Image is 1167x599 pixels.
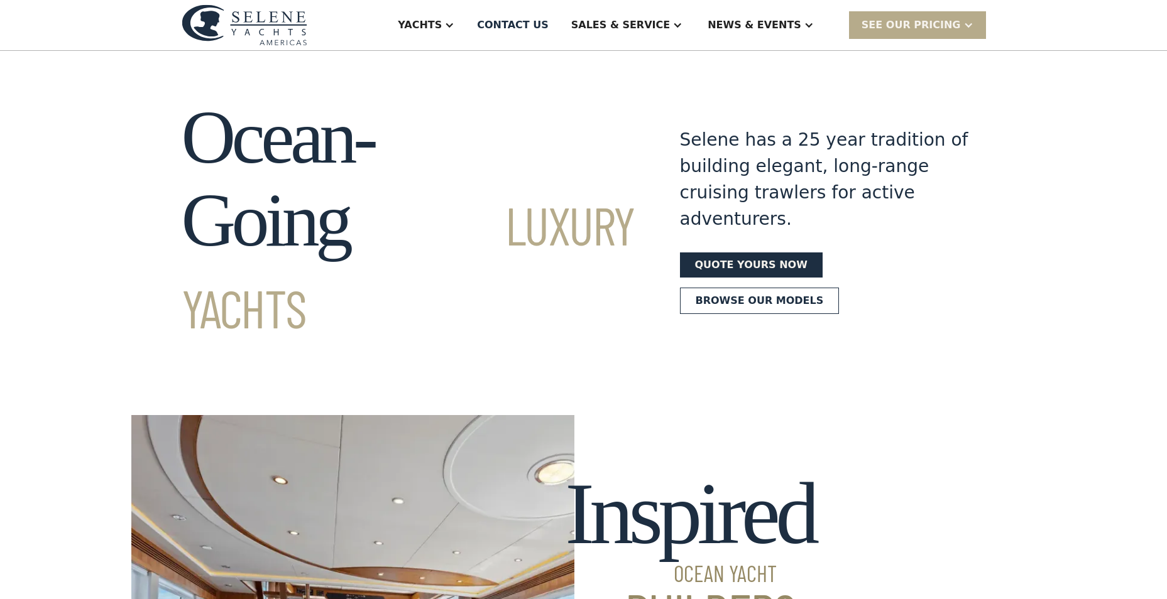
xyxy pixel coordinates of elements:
h1: Ocean-Going [182,96,635,345]
span: Ocean Yacht [565,562,814,585]
a: Quote yours now [680,252,823,278]
div: SEE Our Pricing [862,18,961,33]
div: Selene has a 25 year tradition of building elegant, long-range cruising trawlers for active adven... [680,127,969,232]
div: Contact US [477,18,549,33]
div: News & EVENTS [708,18,801,33]
div: Yachts [398,18,442,33]
a: Browse our models [680,288,840,314]
img: logo [182,4,307,45]
span: Luxury Yachts [182,193,635,339]
div: Sales & Service [571,18,670,33]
